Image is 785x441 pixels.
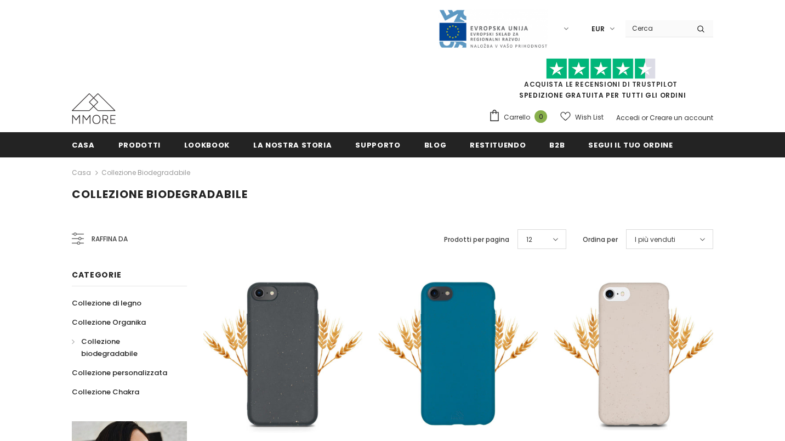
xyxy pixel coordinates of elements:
span: Collezione personalizzata [72,367,167,378]
a: Collezione personalizzata [72,363,167,382]
a: Collezione Chakra [72,382,139,402]
img: Javni Razpis [438,9,548,49]
a: Blog [424,132,447,157]
span: Casa [72,140,95,150]
span: or [641,113,648,122]
span: Raffina da [92,233,128,245]
a: Restituendo [470,132,526,157]
a: Creare un account [650,113,713,122]
a: Prodotti [118,132,161,157]
a: La nostra storia [253,132,332,157]
label: Prodotti per pagina [444,234,509,245]
span: Blog [424,140,447,150]
span: Collezione biodegradabile [81,336,138,359]
span: Segui il tuo ordine [588,140,673,150]
a: Casa [72,132,95,157]
a: Carrello 0 [488,109,553,126]
input: Search Site [625,20,689,36]
a: Collezione biodegradabile [101,168,190,177]
a: Collezione biodegradabile [72,332,175,363]
span: 12 [526,234,532,245]
a: Collezione Organika [72,313,146,332]
a: Wish List [560,108,604,127]
span: 0 [534,110,547,123]
a: Collezione di legno [72,293,141,313]
span: Lookbook [184,140,230,150]
a: supporto [355,132,400,157]
span: I più venduti [635,234,675,245]
span: Collezione Chakra [72,387,139,397]
span: Carrello [504,112,530,123]
a: Segui il tuo ordine [588,132,673,157]
label: Ordina per [583,234,618,245]
span: Collezione Organika [72,317,146,327]
span: Restituendo [470,140,526,150]
span: Categorie [72,269,121,280]
a: B2B [549,132,565,157]
span: B2B [549,140,565,150]
span: SPEDIZIONE GRATUITA PER TUTTI GLI ORDINI [488,63,713,100]
img: Casi MMORE [72,93,116,124]
span: Wish List [575,112,604,123]
span: Collezione di legno [72,298,141,308]
img: Fidati di Pilot Stars [546,58,656,80]
a: Casa [72,166,91,179]
span: La nostra storia [253,140,332,150]
a: Accedi [616,113,640,122]
a: Acquista le recensioni di TrustPilot [524,80,678,89]
span: EUR [591,24,605,35]
span: supporto [355,140,400,150]
a: Javni Razpis [438,24,548,33]
span: Collezione biodegradabile [72,186,248,202]
a: Lookbook [184,132,230,157]
span: Prodotti [118,140,161,150]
